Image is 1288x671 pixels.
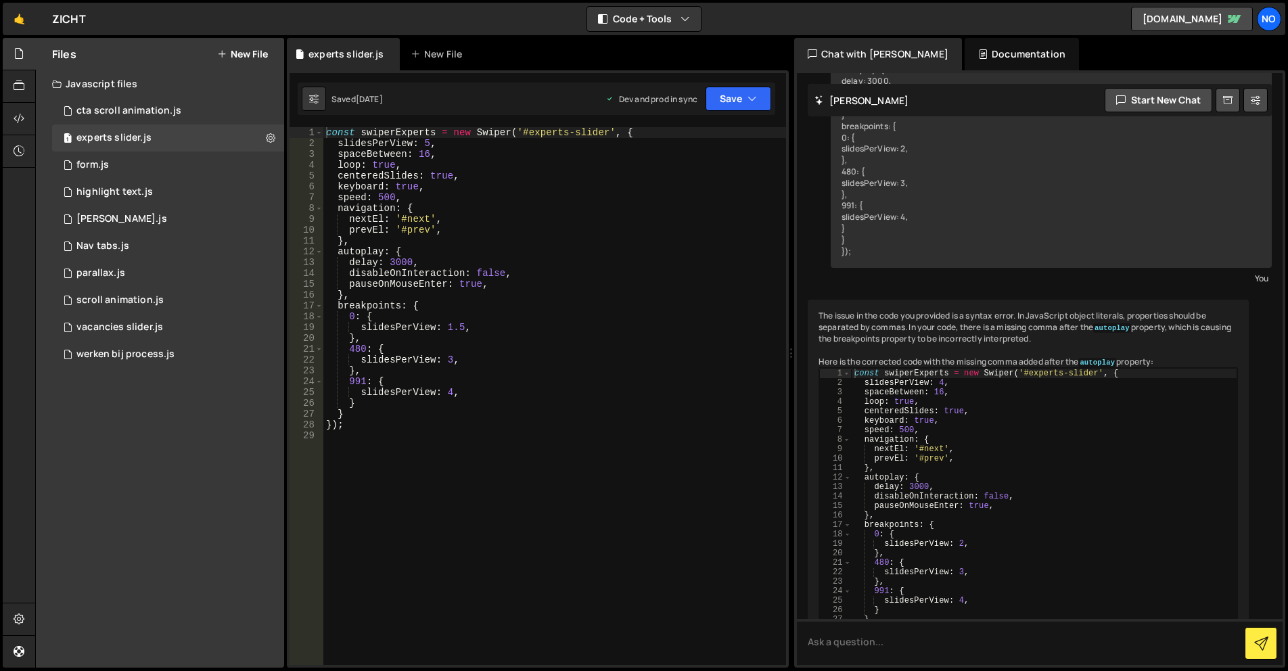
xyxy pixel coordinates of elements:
[290,127,323,138] div: 1
[820,492,851,501] div: 14
[290,322,323,333] div: 19
[52,341,284,368] div: 15548/41476.js
[820,615,851,624] div: 27
[290,430,323,441] div: 29
[64,134,72,145] span: 1
[820,558,851,568] div: 21
[290,398,323,409] div: 26
[76,186,153,198] div: highlight text.js
[605,93,697,105] div: Dev and prod in sync
[290,149,323,160] div: 3
[1078,358,1116,367] code: autoplay
[290,257,323,268] div: 13
[820,568,851,577] div: 22
[820,444,851,454] div: 9
[706,87,771,111] button: Save
[290,419,323,430] div: 28
[76,348,175,361] div: werken bij process.js
[794,38,962,70] div: Chat with [PERSON_NAME]
[52,47,76,62] h2: Files
[1257,7,1281,31] a: No
[820,397,851,407] div: 4
[290,333,323,344] div: 20
[290,235,323,246] div: 11
[1131,7,1253,31] a: [DOMAIN_NAME]
[820,425,851,435] div: 7
[820,388,851,397] div: 3
[52,233,284,260] div: 15548/43642.js
[76,294,164,306] div: scroll animation.js
[290,192,323,203] div: 7
[308,47,384,61] div: experts slider.js
[52,11,86,27] div: ZICHT
[411,47,467,61] div: New File
[820,482,851,492] div: 13
[290,160,323,170] div: 4
[290,225,323,235] div: 10
[331,93,383,105] div: Saved
[820,463,851,473] div: 11
[820,416,851,425] div: 6
[290,203,323,214] div: 8
[814,94,908,107] h2: [PERSON_NAME]
[290,279,323,290] div: 15
[290,354,323,365] div: 22
[290,300,323,311] div: 17
[3,3,36,35] a: 🤙
[290,268,323,279] div: 14
[52,179,284,206] div: 15548/41852.js
[820,511,851,520] div: 16
[290,246,323,257] div: 12
[76,213,167,225] div: [PERSON_NAME].js
[76,267,125,279] div: parallax.js
[76,105,181,117] div: cta scroll animation.js
[820,520,851,530] div: 17
[820,501,851,511] div: 15
[820,539,851,549] div: 19
[290,376,323,387] div: 24
[76,321,163,333] div: vacancies slider.js
[290,311,323,322] div: 18
[820,530,851,539] div: 18
[52,314,284,341] div: 15548/41137.js
[820,407,851,416] div: 5
[820,435,851,444] div: 8
[52,152,284,179] div: 15548/41464.js
[217,49,268,60] button: New File
[1105,88,1212,112] button: Start new chat
[820,577,851,586] div: 23
[290,344,323,354] div: 21
[834,271,1268,285] div: You
[290,409,323,419] div: 27
[52,287,284,314] div: 15548/41326.js
[290,214,323,225] div: 9
[820,454,851,463] div: 10
[965,38,1079,70] div: Documentation
[820,378,851,388] div: 2
[52,124,284,152] div: 15548/41336.js
[587,7,701,31] button: Code + Tools
[76,159,109,171] div: form.js
[1093,323,1131,333] code: autoplay
[290,170,323,181] div: 5
[820,605,851,615] div: 26
[290,365,323,376] div: 23
[290,387,323,398] div: 25
[820,473,851,482] div: 12
[76,132,152,144] div: experts slider.js
[820,596,851,605] div: 25
[290,138,323,149] div: 2
[356,93,383,105] div: [DATE]
[36,70,284,97] div: Javascript files
[290,181,323,192] div: 6
[290,290,323,300] div: 16
[820,586,851,596] div: 24
[52,260,284,287] div: 15548/41192.js
[52,97,284,124] div: 15548/41373.js
[52,206,284,233] div: 15548/41174.js
[820,369,851,378] div: 1
[820,549,851,558] div: 20
[76,240,129,252] div: Nav tabs.js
